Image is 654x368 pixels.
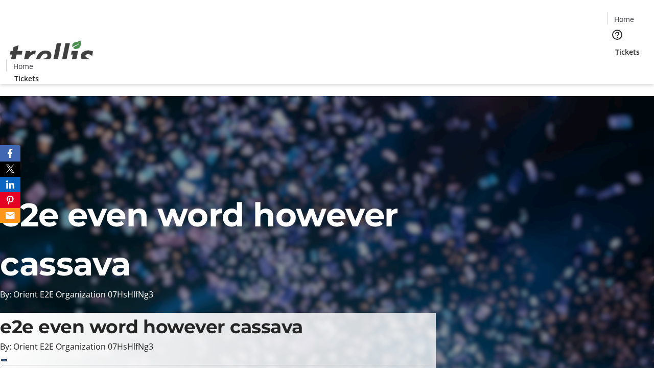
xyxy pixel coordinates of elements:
[608,14,640,25] a: Home
[607,25,627,45] button: Help
[6,29,97,80] img: Orient E2E Organization 07HsHlfNg3's Logo
[6,73,47,84] a: Tickets
[607,47,648,57] a: Tickets
[14,73,39,84] span: Tickets
[615,47,640,57] span: Tickets
[13,61,33,72] span: Home
[614,14,634,25] span: Home
[607,57,627,78] button: Cart
[7,61,39,72] a: Home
